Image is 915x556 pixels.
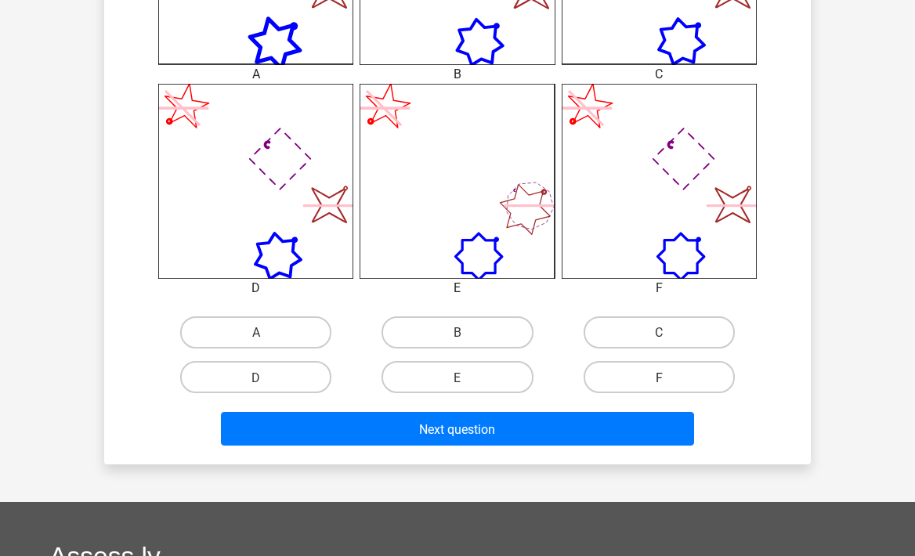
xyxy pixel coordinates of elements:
font: F [656,280,663,295]
font: F [656,370,663,385]
font: C [655,325,663,340]
font: E [454,280,461,295]
font: D [251,370,260,385]
font: Next question [419,421,495,436]
font: B [454,67,461,81]
font: A [252,67,260,81]
font: E [454,370,461,385]
font: C [655,67,663,81]
button: Next question [221,412,695,446]
font: B [454,325,461,340]
font: D [251,280,260,295]
font: A [252,325,260,340]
